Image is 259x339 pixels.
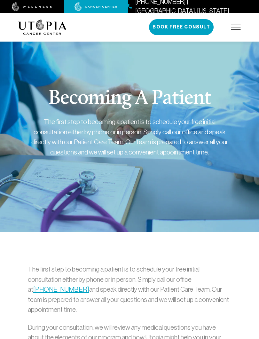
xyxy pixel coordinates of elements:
h1: Becoming A Patient [48,89,211,109]
img: cancer center [75,2,117,11]
img: wellness [12,2,52,11]
button: Book Free Consult [149,19,214,35]
img: logo [18,20,67,35]
div: The first step to becoming a patient is to schedule your free initial consultation either by phon... [30,117,229,157]
a: [PHONE_NUMBER] [33,286,89,293]
img: icon-hamburger [231,25,241,30]
p: The first step to becoming a patient is to schedule your free initial consultation either by phon... [28,264,231,315]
